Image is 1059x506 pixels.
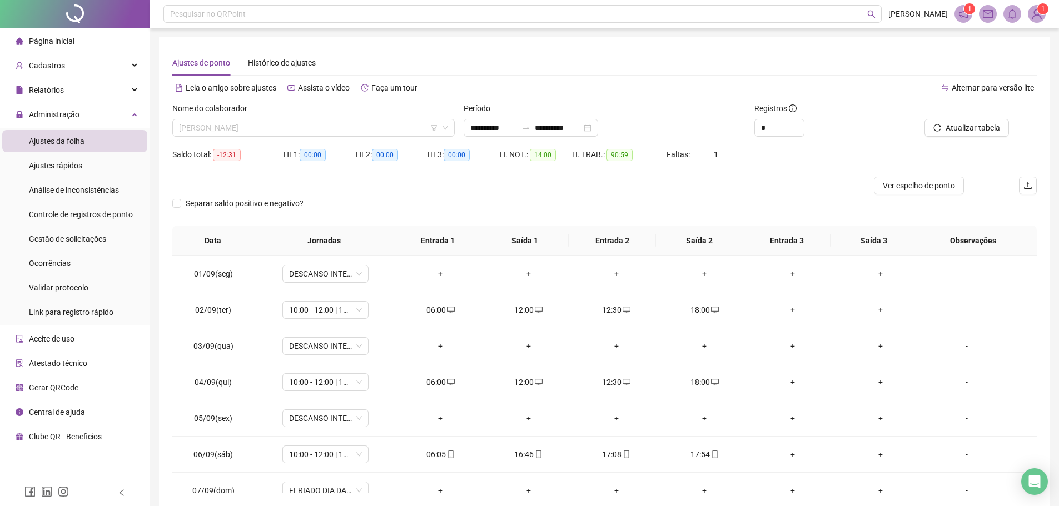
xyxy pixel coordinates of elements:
div: + [758,412,828,424]
label: Período [464,102,498,114]
div: 18:00 [669,304,739,316]
div: Open Intercom Messenger [1021,468,1048,495]
span: desktop [446,306,455,314]
div: 06:05 [405,448,475,460]
th: Data [172,226,253,256]
span: notification [958,9,968,19]
div: + [405,268,475,280]
span: 1 [1041,5,1045,13]
span: LUCAS GABRIEL DOS SANTOS SILVA [179,119,448,136]
span: lock [16,111,23,118]
span: DESCANSO INTER-JORNADA [289,265,362,282]
span: instagram [58,486,69,497]
div: + [493,268,563,280]
div: + [669,340,739,352]
div: + [493,340,563,352]
div: + [846,448,916,460]
span: facebook [24,486,36,497]
div: + [846,268,916,280]
div: 12:30 [581,304,652,316]
span: Central de ajuda [29,408,85,417]
img: 91214 [1028,6,1045,22]
div: + [669,484,739,497]
div: + [669,268,739,280]
div: 17:08 [581,448,652,460]
span: Atualizar tabela [946,122,1000,134]
span: Gestão de solicitações [29,234,106,243]
span: swap [941,84,949,92]
span: desktop [622,378,630,386]
span: Página inicial [29,37,74,46]
span: info-circle [789,104,797,112]
div: 18:00 [669,376,739,388]
span: desktop [534,306,543,314]
div: Saldo total: [172,148,284,161]
span: 00:00 [444,149,470,161]
div: + [846,304,916,316]
span: Cadastros [29,61,65,70]
div: + [669,412,739,424]
span: 04/09(qui) [195,378,232,387]
div: + [405,484,475,497]
div: - [934,484,1000,497]
th: Entrada 1 [394,226,481,256]
div: + [581,412,652,424]
span: 10:00 - 12:00 | 12:30 - 22:00 [289,302,362,318]
div: + [493,484,563,497]
div: + [846,340,916,352]
span: -12:31 [213,149,241,161]
div: 16:46 [493,448,563,460]
div: - [934,340,1000,352]
span: 02/09(ter) [195,305,231,314]
span: reload [933,124,941,132]
th: Entrada 3 [743,226,831,256]
div: 12:00 [493,304,563,316]
span: left [118,489,126,497]
span: Faltas: [667,150,692,159]
span: qrcode [16,384,23,392]
div: + [758,448,828,460]
span: mobile [534,450,543,458]
span: Assista o vídeo [298,83,350,92]
span: [PERSON_NAME] [888,8,948,20]
div: + [758,340,828,352]
span: desktop [710,378,719,386]
div: 12:00 [493,376,563,388]
th: Observações [917,226,1028,256]
span: desktop [446,378,455,386]
span: 07/09(dom) [192,486,235,495]
span: Clube QR - Beneficios [29,432,102,441]
th: Saída 2 [656,226,743,256]
span: Ajustes da folha [29,137,84,146]
div: - [934,304,1000,316]
span: Gerar QRCode [29,383,78,392]
span: file [16,86,23,94]
span: Alternar para versão lite [952,83,1034,92]
span: to [521,123,530,132]
span: Leia o artigo sobre ajustes [186,83,276,92]
span: swap-right [521,123,530,132]
span: 00:00 [372,149,398,161]
span: 01/09(seg) [194,269,233,278]
div: + [758,484,828,497]
span: filter [431,124,437,131]
span: Ocorrências [29,259,71,268]
span: Relatórios [29,86,64,94]
span: Ajustes de ponto [172,58,230,67]
span: desktop [710,306,719,314]
span: Aceite de uso [29,334,74,343]
span: 90:59 [606,149,633,161]
span: 10:00 - 12:00 | 12:30 - 22:00 [289,374,362,390]
sup: 1 [964,3,975,14]
div: + [581,340,652,352]
span: DESCANSO INTER-JORNADA [289,338,362,354]
span: Link para registro rápido [29,308,113,317]
label: Nome do colaborador [172,102,255,114]
span: 10:00 - 12:00 | 12:30 - 22:00 [289,446,362,463]
span: 14:00 [530,149,556,161]
span: 06/09(sáb) [193,450,233,459]
th: Saída 1 [481,226,569,256]
span: mobile [622,450,630,458]
span: FERIADO DIA DA INDEPENDÊNCIA [289,482,362,499]
span: history [361,84,369,92]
